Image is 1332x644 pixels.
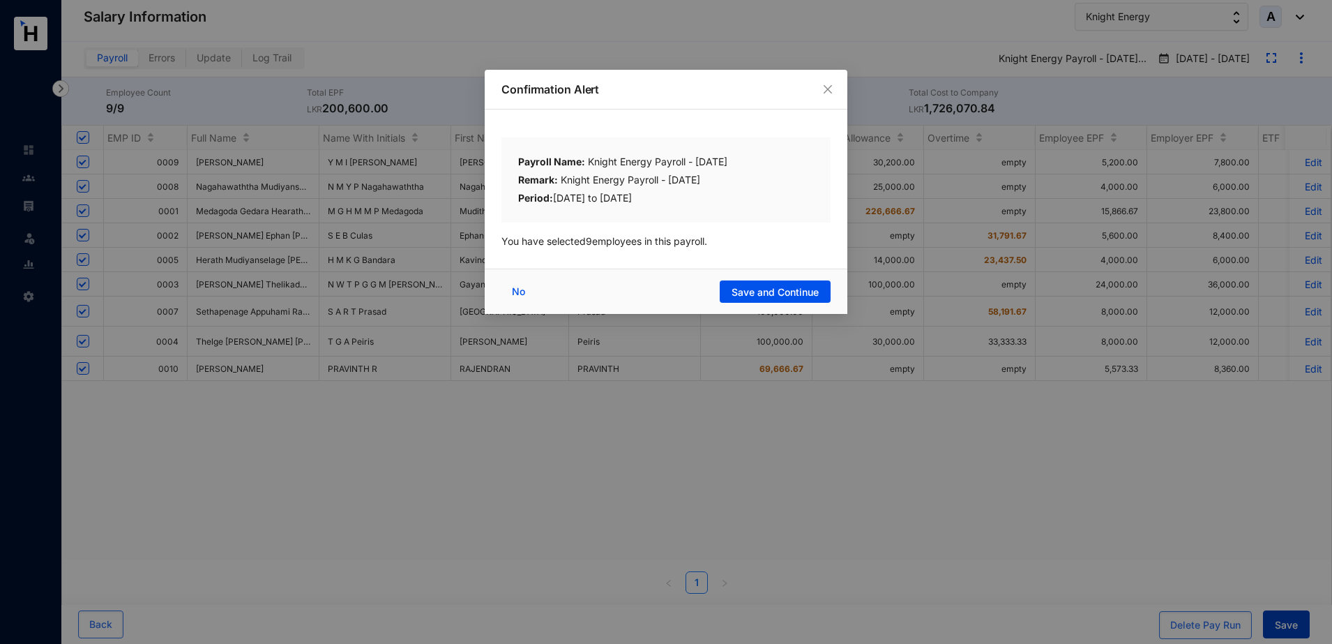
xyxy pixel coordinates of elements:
button: Close [820,82,835,97]
span: close [822,84,833,95]
div: Knight Energy Payroll - [DATE] [518,154,814,172]
div: Knight Energy Payroll - [DATE] [518,172,814,190]
span: No [512,284,525,299]
span: Save and Continue [732,285,819,299]
b: Payroll Name: [518,156,585,167]
span: You have selected 9 employees in this payroll. [501,235,707,247]
button: No [501,280,539,303]
p: Confirmation Alert [501,81,831,98]
b: Remark: [518,174,558,186]
button: Save and Continue [720,280,831,303]
div: [DATE] to [DATE] [518,190,814,206]
b: Period: [518,192,553,204]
